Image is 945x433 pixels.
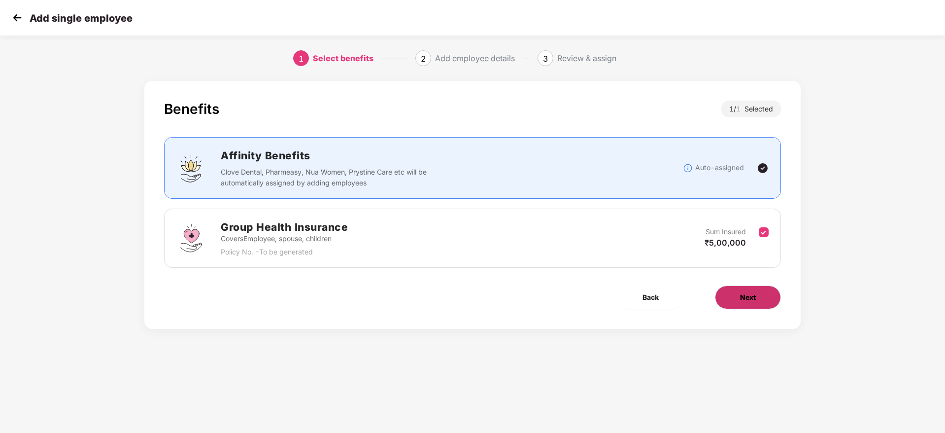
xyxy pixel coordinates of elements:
[683,163,693,173] img: svg+xml;base64,PHN2ZyBpZD0iSW5mb18tXzMyeDMyIiBkYXRhLW5hbWU9IkluZm8gLSAzMngzMiIgeG1sbnM9Imh0dHA6Ly...
[221,147,574,164] h2: Affinity Benefits
[706,226,746,237] p: Sum Insured
[618,286,683,309] button: Back
[221,219,348,235] h2: Group Health Insurance
[421,54,426,64] span: 2
[642,292,659,303] span: Back
[299,54,304,64] span: 1
[557,50,616,66] div: Review & assign
[695,162,744,173] p: Auto-assigned
[221,247,348,257] p: Policy No. - To be generated
[543,54,548,64] span: 3
[435,50,515,66] div: Add employee details
[715,286,781,309] button: Next
[176,153,206,183] img: svg+xml;base64,PHN2ZyBpZD0iQWZmaW5pdHlfQmVuZWZpdHMiIGRhdGEtbmFtZT0iQWZmaW5pdHkgQmVuZWZpdHMiIHhtbG...
[721,101,781,117] div: 1 / Selected
[221,233,348,244] p: Covers Employee, spouse, children
[736,105,744,113] span: 1
[164,101,219,117] div: Benefits
[176,223,206,253] img: svg+xml;base64,PHN2ZyBpZD0iR3JvdXBfSGVhbHRoX0luc3VyYW5jZSIgZGF0YS1uYW1lPSJHcm91cCBIZWFsdGggSW5zdX...
[313,50,373,66] div: Select benefits
[757,162,769,174] img: svg+xml;base64,PHN2ZyBpZD0iVGljay0yNHgyNCIgeG1sbnM9Imh0dHA6Ly93d3cudzMub3JnLzIwMDAvc3ZnIiB3aWR0aD...
[740,292,756,303] span: Next
[10,10,25,25] img: svg+xml;base64,PHN2ZyB4bWxucz0iaHR0cDovL3d3dy53My5vcmcvMjAwMC9zdmciIHdpZHRoPSIzMCIgaGVpZ2h0PSIzMC...
[221,167,433,188] p: Clove Dental, Pharmeasy, Nua Women, Prystine Care etc will be automatically assigned by adding em...
[30,12,133,24] p: Add single employee
[705,238,746,248] span: ₹5,00,000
